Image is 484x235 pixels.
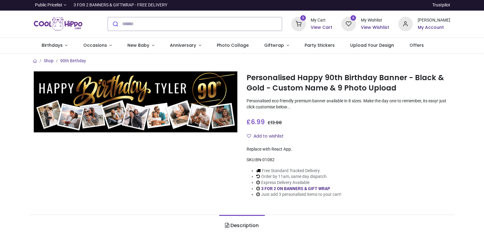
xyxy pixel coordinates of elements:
[247,131,289,141] button: Add to wishlistAdd to wishlist
[418,25,450,31] a: My Account
[255,157,275,162] span: BN-01082
[35,2,62,8] span: Public Pricelist
[291,21,306,26] a: 5
[170,42,196,48] span: Anniversary
[83,42,107,48] span: Occasions
[34,15,82,32] a: Logo of Cool Hippo
[410,42,424,48] span: Offers
[247,98,450,110] p: Personalised eco-friendly premium banner available in 8 sizes. Make the day one to remember, its ...
[256,174,341,180] li: Order by 11am, same day dispatch
[108,17,122,31] button: Submit
[432,2,450,8] a: Trustpilot
[247,134,251,138] i: Add to wishlist
[341,21,356,26] a: 0
[44,58,54,63] a: Shop
[256,192,341,198] li: Just add 3 personalised items to your cart!
[60,58,86,63] a: 90th Birthday
[311,25,332,31] a: View Cart
[217,42,249,48] span: Photo Collage
[268,120,282,126] span: £
[256,38,297,53] a: Giftwrap
[300,15,306,21] sup: 5
[256,168,341,174] li: Free Standard Tracked Delivery
[75,38,120,53] a: Occasions
[418,17,450,23] div: [PERSON_NAME]
[42,42,63,48] span: Birthdays
[271,120,282,126] span: 13.98
[251,118,265,126] span: 6.99
[247,73,450,94] h1: Personalised Happy 90th Birthday Banner - Black & Gold - Custom Name & 9 Photo Upload
[34,38,75,53] a: Birthdays
[305,42,335,48] span: Party Stickers
[261,186,330,191] a: 3 FOR 2 ON BANNERS & GIFT WRAP
[34,71,237,133] img: Personalised Happy 90th Birthday Banner - Black & Gold - Custom Name & 9 Photo Upload
[264,42,284,48] span: Giftwrap
[34,15,82,32] img: Cool Hippo
[74,2,167,8] div: 3 FOR 2 BANNERS & GIFTWRAP - FREE DELIVERY
[162,38,209,53] a: Anniversary
[247,157,450,163] div: SKU:
[311,17,332,23] div: My Cart
[247,118,265,126] span: £
[120,38,162,53] a: New Baby
[247,146,450,152] div: Replace with React App.
[351,15,356,21] sup: 0
[127,42,149,48] span: New Baby
[361,25,389,31] a: View Wishlist
[361,17,389,23] div: My Wishlist
[256,180,341,186] li: Express Delivery Available
[350,42,394,48] span: Upload Your Design
[34,2,66,8] a: Public Pricelist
